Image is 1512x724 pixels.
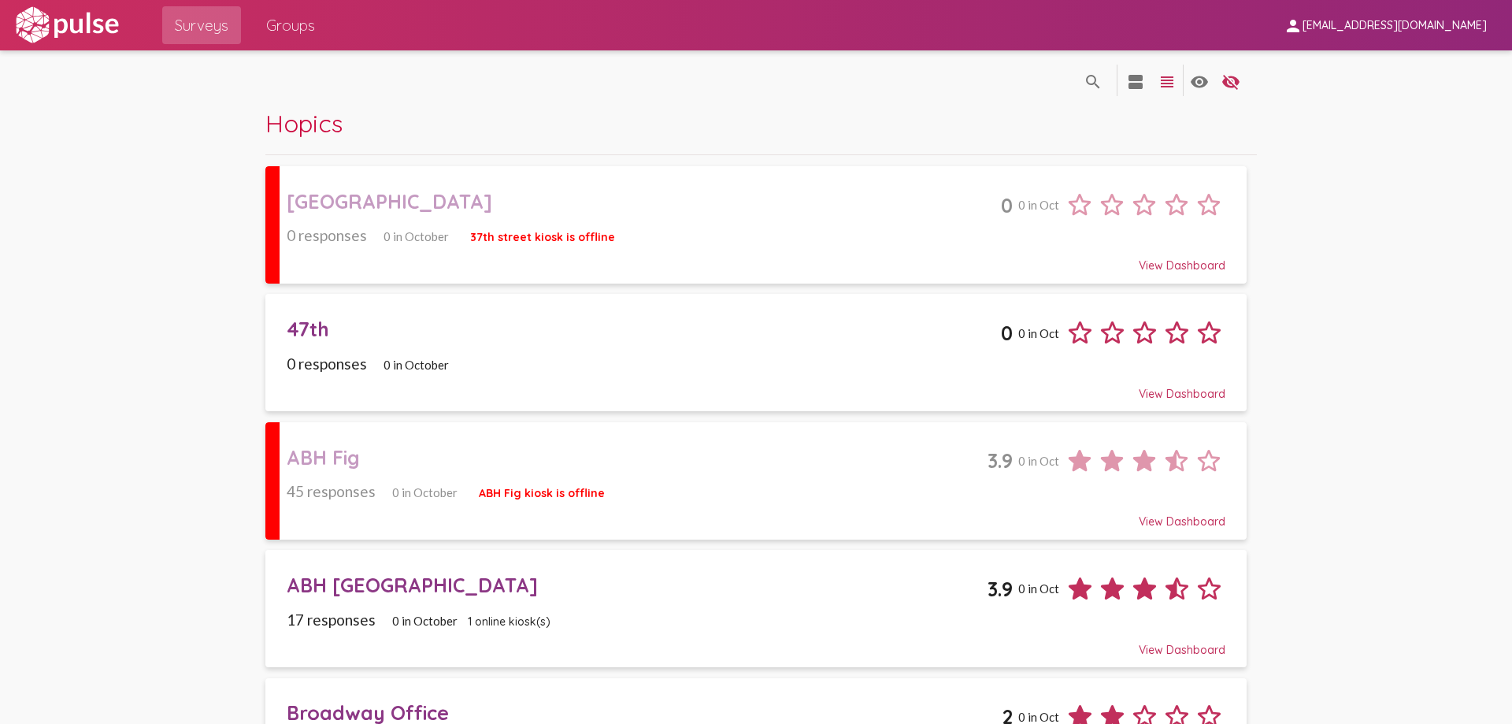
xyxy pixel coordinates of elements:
button: language [1151,65,1183,96]
button: language [1184,65,1215,96]
mat-icon: language [1190,72,1209,91]
mat-icon: language [1126,72,1145,91]
span: 17 responses [287,611,376,629]
span: 0 in October [384,229,449,243]
a: Surveys [162,6,241,44]
span: 0 [1001,321,1013,345]
button: [EMAIL_ADDRESS][DOMAIN_NAME] [1271,10,1499,39]
div: [GEOGRAPHIC_DATA] [287,189,1000,213]
div: 47th [287,317,1000,341]
span: 0 in Oct [1018,454,1059,468]
span: [EMAIL_ADDRESS][DOMAIN_NAME] [1303,19,1487,33]
button: language [1120,65,1151,96]
span: 37th street kiosk is offline [470,230,615,244]
a: ABH Fig3.90 in Oct45 responses0 in OctoberABH Fig kiosk is offlineView Dashboard [265,422,1247,540]
span: 0 in October [392,485,458,499]
img: white-logo.svg [13,6,121,45]
span: 0 in Oct [1018,581,1059,596]
span: 0 in Oct [1018,710,1059,724]
div: View Dashboard [287,629,1225,657]
button: language [1077,65,1109,96]
span: 0 responses [287,355,367,373]
a: [GEOGRAPHIC_DATA]00 in Oct0 responses0 in October37th street kiosk is offlineView Dashboard [265,166,1247,284]
mat-icon: person [1284,17,1303,35]
mat-icon: language [1084,72,1102,91]
mat-icon: language [1158,72,1177,91]
a: ABH [GEOGRAPHIC_DATA]3.90 in Oct17 responses0 in October1 online kiosk(s)View Dashboard [265,550,1247,667]
a: Groups [254,6,328,44]
div: ABH Fig [287,445,987,470]
span: 0 in Oct [1018,198,1059,212]
span: 1 online kiosk(s) [468,614,550,629]
span: 3.9 [988,448,1013,473]
div: View Dashboard [287,373,1225,401]
span: 0 in October [384,358,449,372]
span: Groups [266,11,315,39]
span: 3.9 [988,577,1013,601]
span: Hopics [265,108,343,139]
span: 0 [1001,193,1013,217]
span: 0 in October [392,614,458,628]
span: 0 responses [287,226,367,244]
div: ABH [GEOGRAPHIC_DATA] [287,573,987,597]
a: 47th00 in Oct0 responses0 in OctoberView Dashboard [265,294,1247,411]
span: ABH Fig kiosk is offline [479,486,605,500]
button: language [1215,65,1247,96]
span: Surveys [175,11,228,39]
span: 0 in Oct [1018,326,1059,340]
span: 45 responses [287,482,376,500]
div: View Dashboard [287,500,1225,529]
div: View Dashboard [287,244,1225,273]
mat-icon: language [1221,72,1240,91]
